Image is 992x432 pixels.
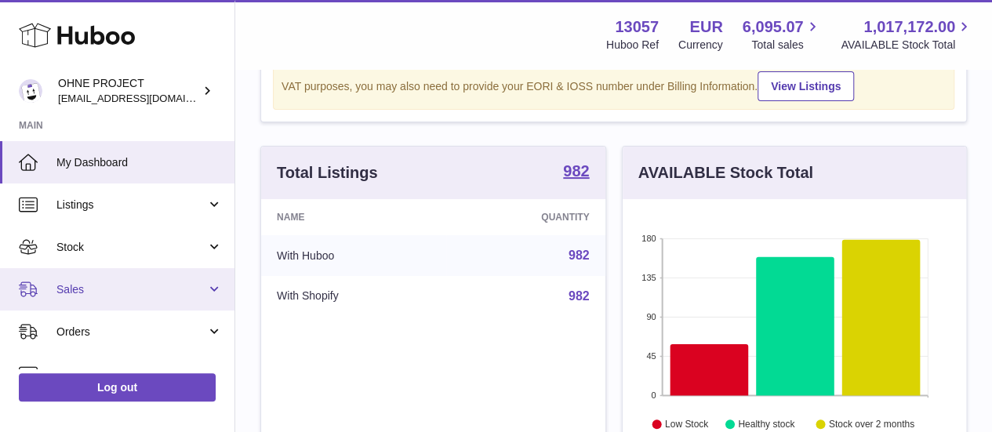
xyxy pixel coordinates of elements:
[758,71,854,101] a: View Listings
[56,198,206,212] span: Listings
[606,38,659,53] div: Huboo Ref
[743,16,804,38] span: 6,095.07
[56,240,206,255] span: Stock
[841,38,973,53] span: AVAILABLE Stock Total
[689,16,722,38] strong: EUR
[641,273,656,282] text: 135
[446,199,605,235] th: Quantity
[19,79,42,103] img: internalAdmin-13057@internal.huboo.com
[646,312,656,321] text: 90
[646,351,656,361] text: 45
[56,155,223,170] span: My Dashboard
[261,235,446,276] td: With Huboo
[743,16,822,53] a: 6,095.07 Total sales
[651,390,656,400] text: 0
[58,92,231,104] span: [EMAIL_ADDRESS][DOMAIN_NAME]
[56,282,206,297] span: Sales
[678,38,723,53] div: Currency
[641,234,656,243] text: 180
[569,249,590,262] a: 982
[56,367,223,382] span: Usage
[58,76,199,106] div: OHNE PROJECT
[261,276,446,317] td: With Shopify
[738,419,795,430] text: Healthy stock
[282,54,946,101] div: If you're planning on sending your products internationally please add required customs informati...
[841,16,973,53] a: 1,017,172.00 AVAILABLE Stock Total
[569,289,590,303] a: 982
[277,162,378,183] h3: Total Listings
[563,163,589,179] strong: 982
[828,419,914,430] text: Stock over 2 months
[638,162,813,183] h3: AVAILABLE Stock Total
[56,325,206,339] span: Orders
[261,199,446,235] th: Name
[19,373,216,401] a: Log out
[664,419,708,430] text: Low Stock
[751,38,821,53] span: Total sales
[615,16,659,38] strong: 13057
[563,163,589,182] a: 982
[863,16,955,38] span: 1,017,172.00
